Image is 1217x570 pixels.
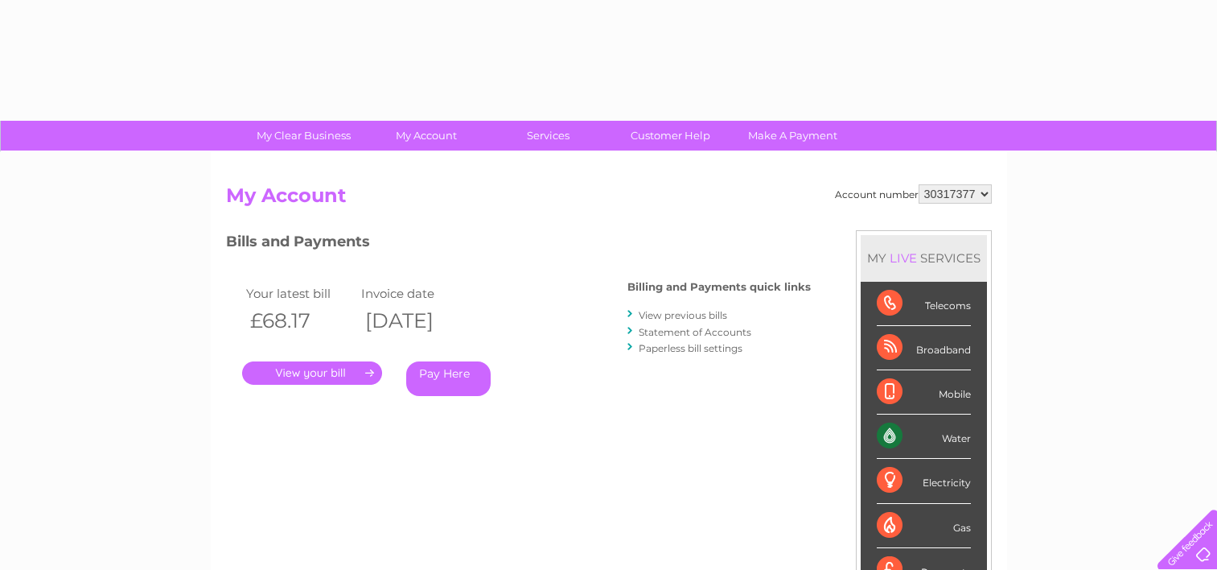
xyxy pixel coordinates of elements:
[639,326,751,338] a: Statement of Accounts
[242,361,382,385] a: .
[639,342,742,354] a: Paperless bill settings
[861,235,987,281] div: MY SERVICES
[877,326,971,370] div: Broadband
[482,121,615,151] a: Services
[627,281,811,293] h4: Billing and Payments quick links
[226,230,811,258] h3: Bills and Payments
[604,121,737,151] a: Customer Help
[877,459,971,503] div: Electricity
[877,370,971,415] div: Mobile
[726,121,859,151] a: Make A Payment
[835,184,992,204] div: Account number
[877,282,971,326] div: Telecoms
[877,504,971,548] div: Gas
[237,121,370,151] a: My Clear Business
[242,283,358,304] td: Your latest bill
[639,309,727,321] a: View previous bills
[242,304,358,337] th: £68.17
[886,250,920,266] div: LIVE
[357,283,473,304] td: Invoice date
[877,415,971,459] div: Water
[406,361,491,396] a: Pay Here
[360,121,492,151] a: My Account
[226,184,992,215] h2: My Account
[357,304,473,337] th: [DATE]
